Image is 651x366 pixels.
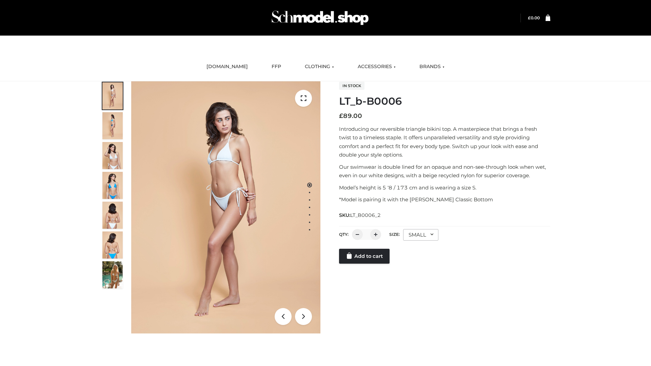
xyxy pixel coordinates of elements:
[403,229,438,241] div: SMALL
[528,15,531,20] span: £
[339,195,550,204] p: *Model is pairing it with the [PERSON_NAME] Classic Bottom
[339,125,550,159] p: Introducing our reversible triangle bikini top. A masterpiece that brings a fresh twist to a time...
[414,59,450,74] a: BRANDS
[339,112,362,120] bdi: 89.00
[353,59,401,74] a: ACCESSORIES
[528,15,540,20] bdi: 0.00
[269,4,371,31] img: Schmodel Admin 964
[102,82,123,109] img: ArielClassicBikiniTop_CloudNine_AzureSky_OW114ECO_1-scaled.jpg
[102,202,123,229] img: ArielClassicBikiniTop_CloudNine_AzureSky_OW114ECO_7-scaled.jpg
[131,81,320,333] img: LT_b-B0006
[300,59,339,74] a: CLOTHING
[339,249,390,264] a: Add to cart
[339,163,550,180] p: Our swimwear is double lined for an opaque and non-see-through look when wet, even in our white d...
[350,212,381,218] span: LT_B0006_2
[201,59,253,74] a: [DOMAIN_NAME]
[339,211,381,219] span: SKU:
[339,112,343,120] span: £
[102,112,123,139] img: ArielClassicBikiniTop_CloudNine_AzureSky_OW114ECO_2-scaled.jpg
[339,82,364,90] span: In stock
[102,172,123,199] img: ArielClassicBikiniTop_CloudNine_AzureSky_OW114ECO_4-scaled.jpg
[389,232,400,237] label: Size:
[339,232,349,237] label: QTY:
[102,142,123,169] img: ArielClassicBikiniTop_CloudNine_AzureSky_OW114ECO_3-scaled.jpg
[102,231,123,259] img: ArielClassicBikiniTop_CloudNine_AzureSky_OW114ECO_8-scaled.jpg
[339,183,550,192] p: Model’s height is 5 ‘8 / 173 cm and is wearing a size S.
[528,15,540,20] a: £0.00
[102,261,123,288] img: Arieltop_CloudNine_AzureSky2.jpg
[339,95,550,107] h1: LT_b-B0006
[267,59,286,74] a: FFP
